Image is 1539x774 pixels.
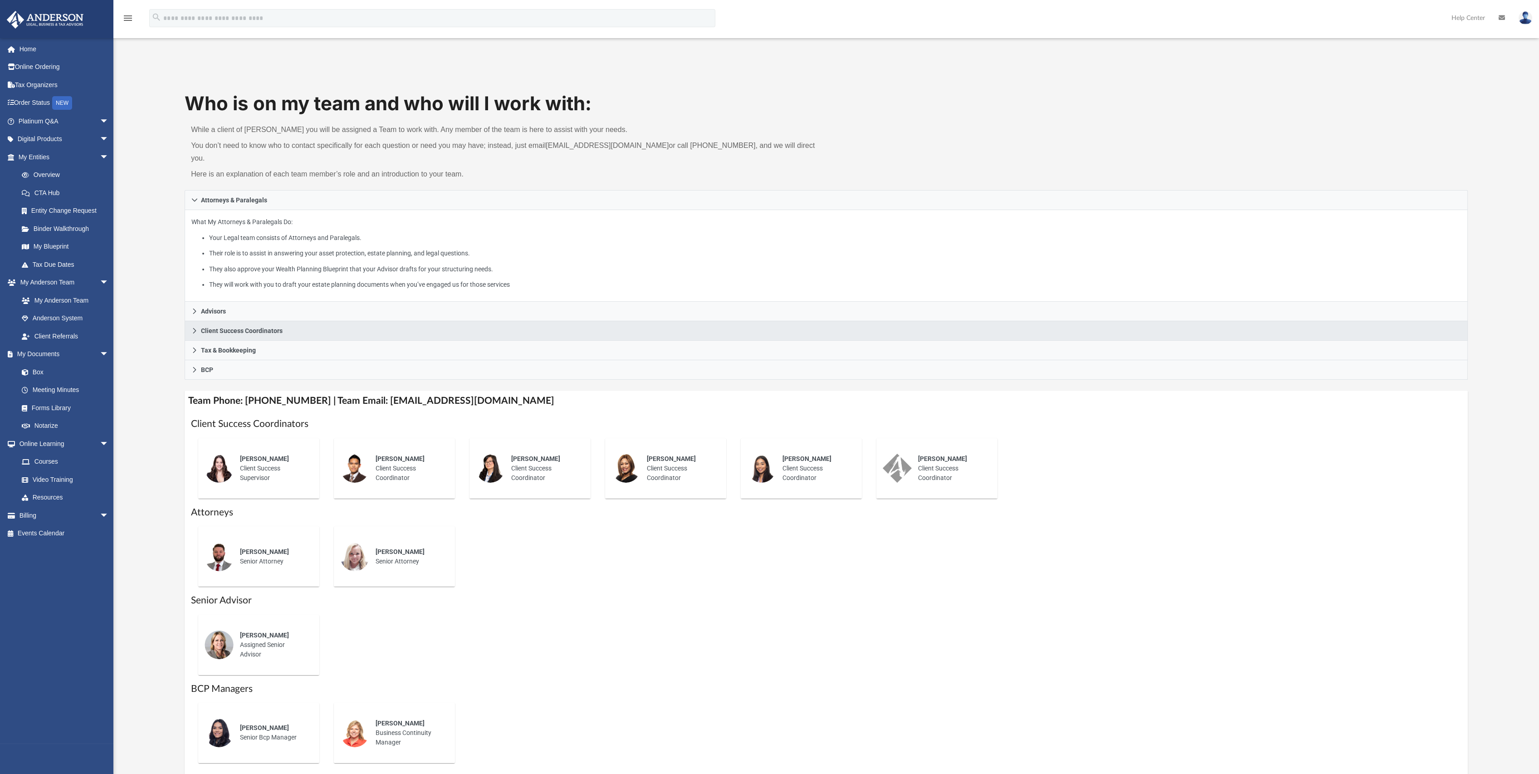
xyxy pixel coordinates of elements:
img: thumbnail [205,630,234,659]
span: Advisors [201,308,226,314]
span: Client Success Coordinators [201,328,283,334]
a: CTA Hub [13,184,122,202]
div: Client Success Coordinator [505,448,584,489]
a: Entity Change Request [13,202,122,220]
li: They also approve your Wealth Planning Blueprint that your Advisor drafts for your structuring ne... [209,264,1461,275]
li: They will work with you to draft your estate planning documents when you’ve engaged us for those ... [209,279,1461,290]
p: What My Attorneys & Paralegals Do: [191,216,1461,290]
a: Events Calendar [6,524,122,543]
span: arrow_drop_down [100,435,118,453]
a: Tax & Bookkeeping [185,341,1468,360]
h1: Attorneys [191,506,1461,519]
span: [PERSON_NAME] [647,455,696,462]
span: [PERSON_NAME] [240,548,289,555]
a: Attorneys & Paralegals [185,190,1468,210]
div: Client Success Supervisor [234,448,313,489]
a: Advisors [185,302,1468,321]
a: Client Referrals [13,327,118,345]
a: Online Learningarrow_drop_down [6,435,118,453]
span: arrow_drop_down [100,112,118,131]
img: thumbnail [205,542,234,571]
h1: Who is on my team and who will I work with: [185,90,1468,117]
h1: Client Success Coordinators [191,417,1461,431]
span: [PERSON_NAME] [782,455,831,462]
div: Assigned Senior Advisor [234,624,313,666]
a: Meeting Minutes [13,381,118,399]
a: BCP [185,360,1468,380]
a: Online Ordering [6,58,122,76]
div: Client Success Coordinator [640,448,720,489]
a: Video Training [13,470,113,489]
img: thumbnail [611,454,640,483]
p: While a client of [PERSON_NAME] you will be assigned a Team to work with. Any member of the team ... [191,123,820,136]
img: thumbnail [747,454,776,483]
span: BCP [201,367,213,373]
div: Business Continuity Manager [369,712,449,754]
a: Forms Library [13,399,113,417]
a: Box [13,363,113,381]
span: [PERSON_NAME] [376,720,425,727]
h1: Senior Advisor [191,594,1461,607]
span: arrow_drop_down [100,130,118,149]
h1: BCP Managers [191,682,1461,696]
a: Digital Productsarrow_drop_down [6,130,122,148]
span: [PERSON_NAME] [376,455,425,462]
a: Tax Organizers [6,76,122,94]
span: Tax & Bookkeeping [201,347,256,353]
p: You don’t need to know who to contact specifically for each question or need you may have; instea... [191,139,820,165]
a: Tax Due Dates [13,255,122,274]
a: Notarize [13,417,118,435]
i: search [151,12,161,22]
a: My Documentsarrow_drop_down [6,345,118,363]
div: Attorneys & Paralegals [185,210,1468,302]
span: [PERSON_NAME] [240,632,289,639]
div: Client Success Coordinator [369,448,449,489]
img: thumbnail [883,454,912,483]
li: Their role is to assist in answering your asset protection, estate planning, and legal questions. [209,248,1461,259]
span: [PERSON_NAME] [240,724,289,731]
span: Attorneys & Paralegals [201,197,267,203]
div: NEW [52,96,72,110]
a: menu [122,17,133,24]
p: Here is an explanation of each team member’s role and an introduction to your team. [191,168,820,181]
a: My Entitiesarrow_drop_down [6,148,122,166]
a: Billingarrow_drop_down [6,506,122,524]
div: Senior Bcp Manager [234,717,313,749]
i: menu [122,13,133,24]
span: [PERSON_NAME] [918,455,967,462]
img: thumbnail [476,454,505,483]
h4: Team Phone: [PHONE_NUMBER] | Team Email: [EMAIL_ADDRESS][DOMAIN_NAME] [185,391,1468,411]
span: [PERSON_NAME] [240,455,289,462]
li: Your Legal team consists of Attorneys and Paralegals. [209,232,1461,244]
a: Courses [13,453,118,471]
img: thumbnail [340,454,369,483]
div: Client Success Coordinator [912,448,991,489]
span: arrow_drop_down [100,274,118,292]
span: arrow_drop_down [100,148,118,167]
a: Binder Walkthrough [13,220,122,238]
div: Senior Attorney [234,541,313,573]
img: User Pic [1519,11,1532,24]
a: My Anderson Teamarrow_drop_down [6,274,118,292]
a: Home [6,40,122,58]
img: thumbnail [205,454,234,483]
a: Order StatusNEW [6,94,122,113]
span: [PERSON_NAME] [511,455,560,462]
img: thumbnail [340,542,369,571]
a: Client Success Coordinators [185,321,1468,341]
span: arrow_drop_down [100,506,118,525]
img: thumbnail [205,718,234,747]
div: Senior Attorney [369,541,449,573]
a: Anderson System [13,309,118,328]
img: thumbnail [340,718,369,747]
a: Resources [13,489,118,507]
div: Client Success Coordinator [776,448,855,489]
a: My Blueprint [13,238,118,256]
img: Anderson Advisors Platinum Portal [4,11,86,29]
span: arrow_drop_down [100,345,118,364]
a: [EMAIL_ADDRESS][DOMAIN_NAME] [546,142,669,149]
a: Overview [13,166,122,184]
span: [PERSON_NAME] [376,548,425,555]
a: Platinum Q&Aarrow_drop_down [6,112,122,130]
a: My Anderson Team [13,291,113,309]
